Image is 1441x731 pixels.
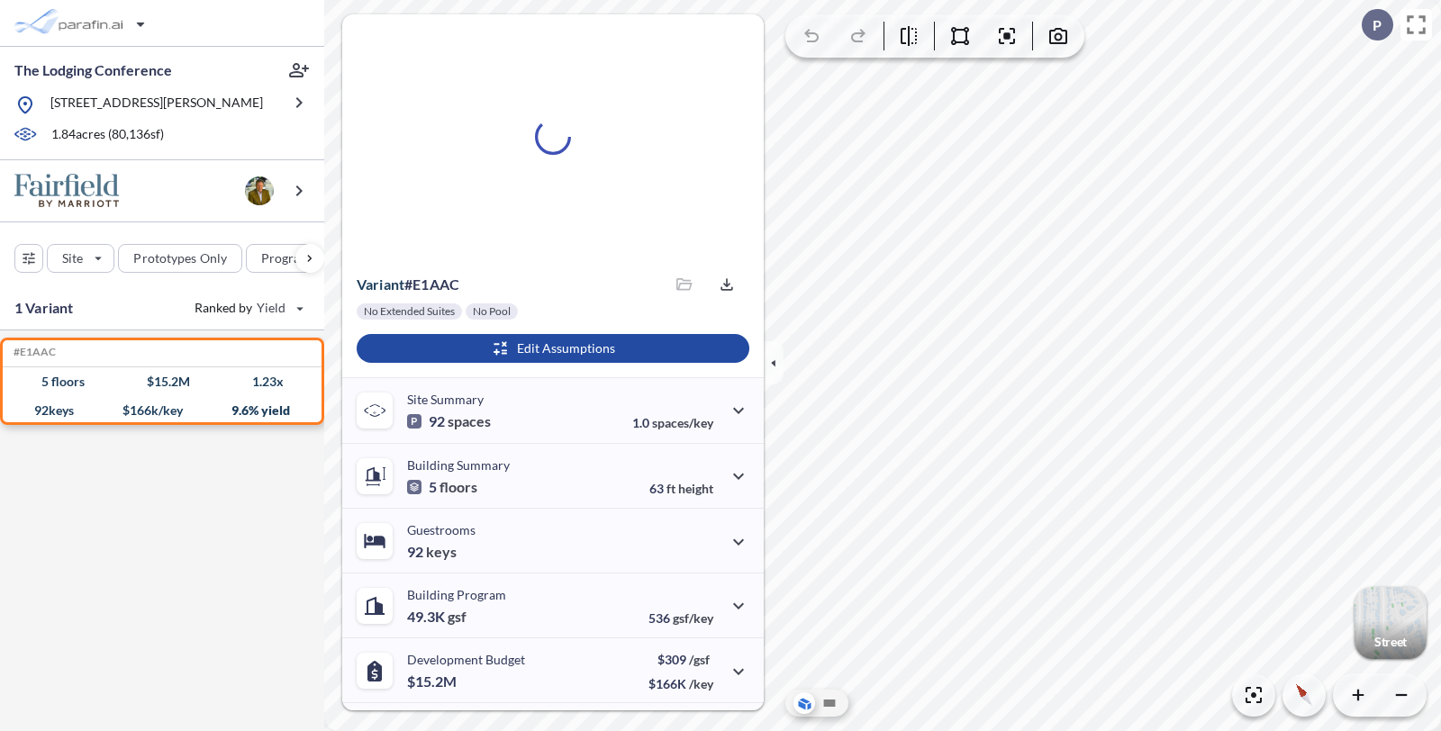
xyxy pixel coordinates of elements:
[257,299,286,317] span: Yield
[407,522,476,537] p: Guestrooms
[10,346,56,358] h5: Click to copy the code
[357,275,404,293] span: Variant
[14,174,119,207] img: BrandImage
[407,587,506,602] p: Building Program
[407,392,484,407] p: Site Summary
[648,652,713,667] p: $309
[118,244,242,273] button: Prototypes Only
[133,249,227,267] p: Prototypes Only
[407,412,491,430] p: 92
[407,672,459,690] p: $15.2M
[1374,635,1407,649] p: Street
[407,608,467,626] p: 49.3K
[689,652,710,667] span: /gsf
[448,608,467,626] span: gsf
[673,610,713,626] span: gsf/key
[632,415,713,430] p: 1.0
[1373,17,1382,33] p: P
[648,610,713,626] p: 536
[517,339,615,357] p: Edit Assumptions
[62,249,83,267] p: Site
[448,412,491,430] span: spaces
[245,176,274,205] img: user logo
[407,543,457,561] p: 92
[261,249,312,267] p: Program
[407,652,525,667] p: Development Budget
[793,692,815,714] button: Aerial View
[648,676,713,691] p: $166K
[51,125,164,145] p: 1.84 acres ( 80,136 sf)
[180,293,315,322] button: Ranked by Yield
[357,334,749,363] button: Edit Assumptions
[473,304,511,319] p: No Pool
[440,478,477,496] span: floors
[246,244,343,273] button: Program
[47,244,114,273] button: Site
[666,481,675,496] span: ft
[50,94,263,116] p: [STREET_ADDRESS][PERSON_NAME]
[689,676,713,691] span: /key
[652,415,713,430] span: spaces/key
[678,481,713,496] span: height
[364,304,455,319] p: No Extended Suites
[14,297,73,319] p: 1 Variant
[649,481,713,496] p: 63
[407,457,510,473] p: Building Summary
[426,543,457,561] span: keys
[819,692,840,714] button: Site Plan
[14,60,172,80] p: The Lodging Conference
[357,275,459,293] p: # e1aac
[1355,587,1427,659] button: Switcher ImageStreet
[407,478,477,496] p: 5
